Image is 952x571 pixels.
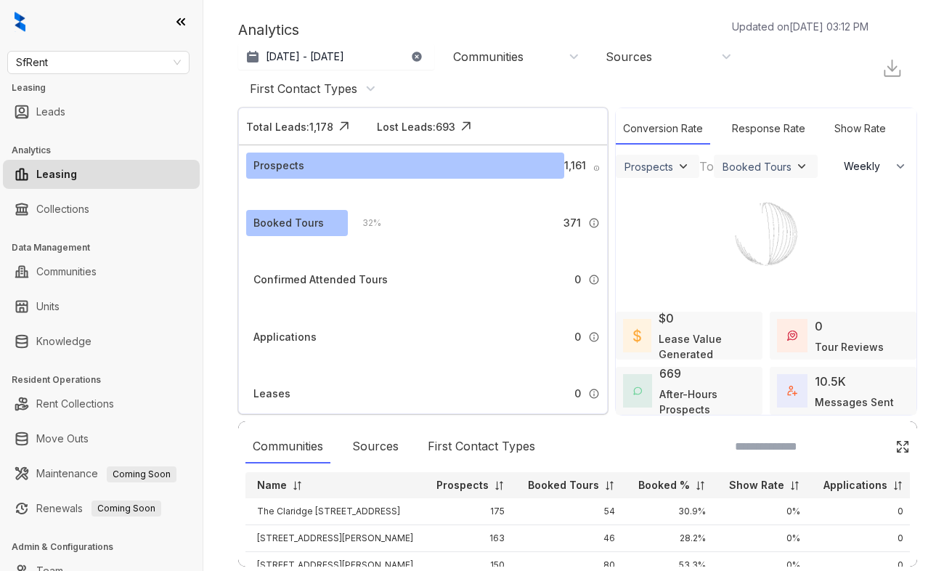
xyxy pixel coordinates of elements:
h3: Admin & Configurations [12,540,203,554]
button: Weekly [835,153,916,179]
a: Knowledge [36,327,91,356]
span: SfRent [16,52,181,73]
a: RenewalsComing Soon [36,494,161,523]
p: Show Rate [729,478,784,493]
p: Updated on [DATE] 03:12 PM [732,19,868,34]
div: Leases [253,386,290,402]
td: 28.2% [627,525,717,552]
img: sorting [604,480,615,491]
div: Sources [345,430,406,463]
a: Leads [36,97,65,126]
div: Communities [245,430,330,463]
td: 175 [425,498,516,525]
div: Show Rate [827,113,893,145]
div: Response Rate [725,113,813,145]
div: Booked Tours [253,215,324,231]
img: Info [588,388,600,400]
h3: Analytics [12,144,203,157]
div: Lease Value Generated [659,331,755,362]
span: Coming Soon [91,501,161,517]
div: $0 [659,309,674,327]
td: 0% [717,525,812,552]
p: Analytics [238,19,299,41]
div: 0 [815,317,823,335]
img: sorting [789,480,800,491]
td: 46 [516,525,627,552]
td: 54 [516,498,627,525]
span: 371 [564,215,581,231]
div: 10.5K [815,373,846,390]
div: 669 [659,365,681,382]
li: Leads [3,97,200,126]
td: 163 [425,525,516,552]
div: Messages Sent [815,394,894,410]
p: Prospects [436,478,489,493]
p: [DATE] - [DATE] [266,49,344,64]
h3: Data Management [12,241,203,254]
a: Collections [36,195,89,224]
img: logo [15,12,25,32]
a: Communities [36,257,97,286]
div: Applications [253,329,317,345]
img: SearchIcon [865,440,877,453]
div: First Contact Types [420,430,542,463]
p: Booked % [638,478,690,493]
img: TourReviews [787,331,797,341]
li: Renewals [3,494,200,523]
td: 0 [812,498,915,525]
span: 1,161 [564,158,586,174]
a: Rent Collections [36,389,114,418]
span: 0 [574,272,581,288]
div: Confirmed Attended Tours [253,272,388,288]
img: Click Icon [895,440,910,454]
img: Download [882,57,903,78]
p: Applications [823,478,887,493]
img: Loader [712,179,821,288]
div: Booked Tours [723,161,792,173]
li: Rent Collections [3,389,200,418]
div: First Contact Types [250,81,357,97]
span: 0 [574,329,581,345]
div: Sources [606,49,652,65]
a: Units [36,292,60,321]
img: Info [588,217,600,229]
span: Weekly [844,159,888,174]
div: Lost Leads: 693 [377,119,455,134]
h3: Resident Operations [12,373,203,386]
img: Info [588,331,600,343]
img: ViewFilterArrow [794,159,809,174]
div: Tour Reviews [815,339,884,355]
td: 30.9% [627,498,717,525]
li: Maintenance [3,459,200,488]
img: AfterHoursConversations [633,386,642,396]
img: Click Icon [333,116,355,137]
li: Communities [3,257,200,286]
span: 0 [574,386,581,402]
div: Conversion Rate [616,113,710,145]
td: 0% [717,498,812,525]
div: Prospects [253,158,304,174]
img: ViewFilterArrow [676,159,691,174]
td: [STREET_ADDRESS][PERSON_NAME] [245,525,425,552]
img: TotalFum [787,386,797,396]
li: Leasing [3,160,200,189]
td: 0 [812,525,915,552]
img: Click Icon [455,116,477,137]
a: Move Outs [36,424,89,453]
li: Collections [3,195,200,224]
h3: Leasing [12,81,203,94]
div: After-Hours Prospects [659,386,755,417]
li: Knowledge [3,327,200,356]
div: Total Leads: 1,178 [246,119,333,134]
img: Info [593,165,600,171]
div: To [699,158,714,175]
span: Coming Soon [107,466,176,482]
img: sorting [892,480,903,491]
li: Move Outs [3,424,200,453]
img: sorting [292,480,303,491]
img: sorting [695,480,706,491]
button: [DATE] - [DATE] [238,44,434,70]
img: Info [588,274,600,285]
li: Units [3,292,200,321]
img: sorting [494,480,505,491]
